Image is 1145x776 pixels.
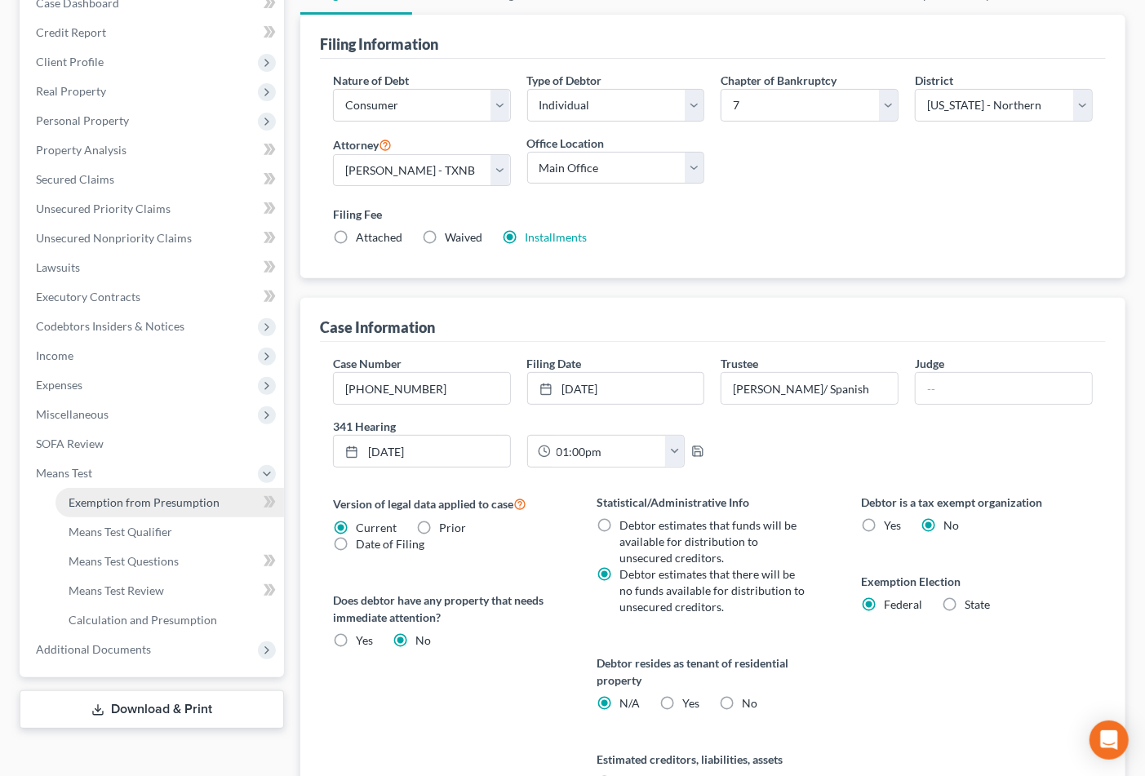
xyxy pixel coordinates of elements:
span: Lawsuits [36,260,80,274]
a: Credit Report [23,18,284,47]
input: -- [916,373,1092,404]
span: Prior [439,521,466,534]
label: Office Location [527,135,605,152]
label: Attorney [333,135,392,154]
span: Attached [356,230,402,244]
span: Real Property [36,84,106,98]
label: Type of Debtor [527,72,602,89]
span: Client Profile [36,55,104,69]
a: Means Test Review [55,576,284,605]
label: Version of legal data applied to case [333,494,565,513]
span: Date of Filing [356,537,424,551]
span: No [742,696,757,710]
input: -- : -- [551,436,666,467]
a: Calculation and Presumption [55,605,284,635]
label: Nature of Debt [333,72,409,89]
label: Statistical/Administrative Info [597,494,828,511]
a: [DATE] [528,373,704,404]
span: Yes [682,696,699,710]
label: Filing Date [527,355,582,372]
span: Codebtors Insiders & Notices [36,319,184,333]
span: Debtor estimates that funds will be available for distribution to unsecured creditors. [619,518,797,565]
div: Filing Information [320,34,438,54]
span: Unsecured Priority Claims [36,202,171,215]
a: Secured Claims [23,165,284,194]
span: Executory Contracts [36,290,140,304]
span: Expenses [36,378,82,392]
a: Means Test Qualifier [55,517,284,547]
a: Unsecured Priority Claims [23,194,284,224]
span: Federal [884,597,922,611]
label: Trustee [721,355,758,372]
a: Lawsuits [23,253,284,282]
span: Means Test Questions [69,554,179,568]
span: Means Test Qualifier [69,525,172,539]
span: Additional Documents [36,642,151,656]
span: Secured Claims [36,172,114,186]
span: Property Analysis [36,143,126,157]
span: Miscellaneous [36,407,109,421]
span: Calculation and Presumption [69,613,217,627]
label: Case Number [333,355,402,372]
span: SOFA Review [36,437,104,450]
label: Debtor is a tax exempt organization [861,494,1093,511]
label: Debtor resides as tenant of residential property [597,654,828,689]
a: Executory Contracts [23,282,284,312]
a: Unsecured Nonpriority Claims [23,224,284,253]
label: Filing Fee [333,206,1093,223]
label: Exemption Election [861,573,1093,590]
span: Personal Property [36,113,129,127]
a: Property Analysis [23,135,284,165]
label: Chapter of Bankruptcy [721,72,837,89]
span: No [943,518,959,532]
span: Waived [445,230,482,244]
span: Income [36,348,73,362]
a: SOFA Review [23,429,284,459]
span: Exemption from Presumption [69,495,220,509]
a: Installments [525,230,587,244]
label: 341 Hearing [325,418,713,435]
a: Download & Print [20,690,284,729]
label: District [915,72,953,89]
label: Estimated creditors, liabilities, assets [597,751,828,768]
input: Enter case number... [334,373,510,404]
div: Open Intercom Messenger [1090,721,1129,760]
input: -- [721,373,898,404]
span: State [965,597,990,611]
span: Yes [884,518,901,532]
span: Means Test [36,466,92,480]
span: No [415,633,431,647]
label: Judge [915,355,944,372]
span: Current [356,521,397,534]
a: [DATE] [334,436,510,467]
span: Yes [356,633,373,647]
span: Credit Report [36,25,106,39]
span: N/A [619,696,640,710]
span: Debtor estimates that there will be no funds available for distribution to unsecured creditors. [619,567,805,614]
span: Unsecured Nonpriority Claims [36,231,192,245]
label: Does debtor have any property that needs immediate attention? [333,592,565,626]
div: Case Information [320,317,435,337]
a: Exemption from Presumption [55,488,284,517]
span: Means Test Review [69,583,164,597]
a: Means Test Questions [55,547,284,576]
